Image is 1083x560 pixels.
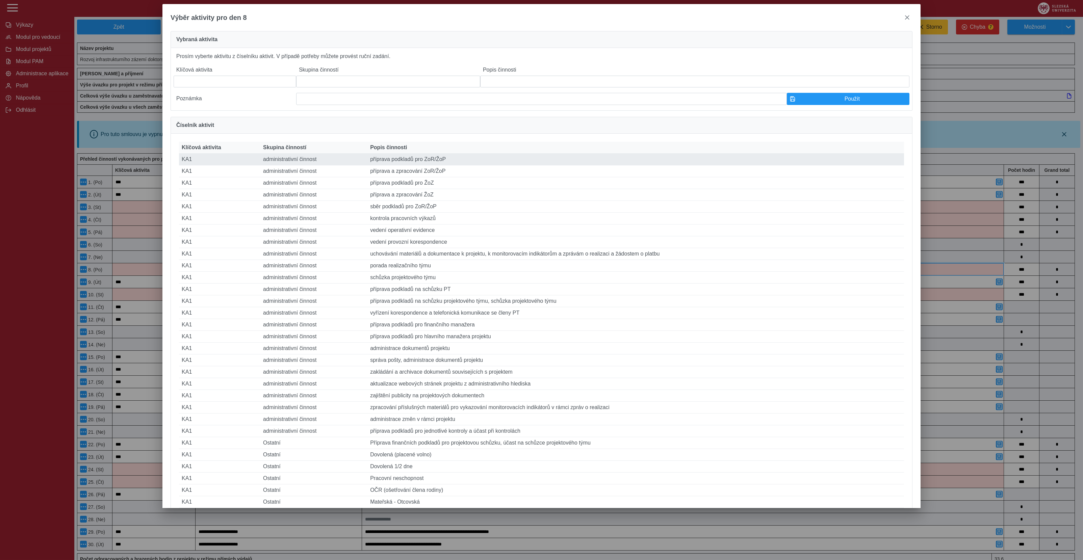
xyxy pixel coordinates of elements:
label: Klíčová aktivita [174,64,296,76]
td: administrativní činnost [260,295,367,307]
td: administrace dokumentů projektu [367,343,904,354]
td: správa pošty, administrace dokumentů projektu [367,354,904,366]
td: KA1 [179,390,260,402]
div: Prosím vyberte aktivitu z číselníku aktivit. V případě potřeby můžete provést ruční zadání. [171,48,912,111]
td: administrativní činnost [260,177,367,189]
td: administrativní činnost [260,154,367,165]
td: KA1 [179,272,260,284]
td: administrativní činnost [260,343,367,354]
td: administrativní činnost [260,260,367,272]
td: administrativní činnost [260,189,367,201]
td: KA1 [179,284,260,295]
label: Poznámka [174,93,296,105]
td: KA1 [179,461,260,473]
td: administrativní činnost [260,319,367,331]
td: příprava podkladů pro hlavního manažera projektu [367,331,904,343]
td: zakládání a archivace dokumentů souvisejících s projektem [367,366,904,378]
td: [PERSON_NAME], svatba, pohřeb [367,508,904,520]
td: Pracovní neschopnost [367,473,904,484]
td: vedení operativní evidence [367,224,904,236]
td: Ostatní [260,437,367,449]
td: příprava podkladů na schůzku PT [367,284,904,295]
td: KA1 [179,437,260,449]
td: Ostatní [260,508,367,520]
td: KA1 [179,331,260,343]
td: KA1 [179,414,260,425]
td: KA1 [179,248,260,260]
td: OČR (ošetřování člena rodiny) [367,484,904,496]
td: KA1 [179,484,260,496]
td: administrativní činnost [260,366,367,378]
td: příprava podkladů pro finančního manažera [367,319,904,331]
td: schůzka projektového týmu [367,272,904,284]
td: KA1 [179,402,260,414]
td: administrace změn v rámci projektu [367,414,904,425]
td: administrativní činnost [260,414,367,425]
td: Ostatní [260,484,367,496]
td: administrativní činnost [260,390,367,402]
span: Klíčová aktivita [182,144,221,151]
td: administrativní činnost [260,213,367,224]
td: KA1 [179,343,260,354]
td: sběr podkladů pro ZoR/ŽoP [367,201,904,213]
td: administrativní činnost [260,378,367,390]
td: KA1 [179,295,260,307]
td: administrativní činnost [260,248,367,260]
span: Číselník aktivit [176,123,214,128]
td: aktualizace webových stránek projektu z administrativního hlediska [367,378,904,390]
span: Použít [798,96,906,102]
label: Popis činnosti [480,64,909,76]
span: Výběr aktivity pro den 8 [171,14,247,22]
td: Mateřská - Otcovská [367,496,904,508]
td: administrativní činnost [260,236,367,248]
td: administrativní činnost [260,272,367,284]
td: KA1 [179,319,260,331]
td: KA1 [179,213,260,224]
td: zpracování příslušných materiálů pro vykazování monitorovacích indikátorů v rámci zpráv o realizaci [367,402,904,414]
td: KA1 [179,307,260,319]
button: Použít [787,93,909,105]
td: porada realizačního týmu [367,260,904,272]
td: administrativní činnost [260,165,367,177]
td: zajištění publicity na projektových dokumentech [367,390,904,402]
td: KA1 [179,496,260,508]
td: příprava podkladů pro ŽoZ [367,177,904,189]
td: KA1 [179,236,260,248]
td: příprava podkladů na schůzku projektového týmu, schůzka projektového týmu [367,295,904,307]
td: KA1 [179,425,260,437]
td: KA1 [179,366,260,378]
td: KA1 [179,224,260,236]
td: uchovávání materiálů a dokumentace k projektu, k monitorovacím indikátorům a zprávám o realizaci ... [367,248,904,260]
td: administrativní činnost [260,224,367,236]
td: KA1 [179,378,260,390]
td: příprava podkladů pro jednotlivé kontroly a účast při kontrolách [367,425,904,437]
td: administrativní činnost [260,284,367,295]
td: KA1 [179,189,260,201]
td: KA1 [179,354,260,366]
td: administrativní činnost [260,402,367,414]
td: KA1 [179,449,260,461]
td: kontrola pracovních výkazů [367,213,904,224]
td: KA1 [179,177,260,189]
button: close [902,12,912,23]
label: Skupina činností [296,64,480,76]
td: administrativní činnost [260,425,367,437]
td: Dovolená (placené volno) [367,449,904,461]
td: administrativní činnost [260,331,367,343]
span: Popis činnosti [370,144,407,151]
td: vedení provozní korespondence [367,236,904,248]
td: administrativní činnost [260,307,367,319]
td: KA1 [179,201,260,213]
td: KA1 [179,473,260,484]
span: Vybraná aktivita [176,37,217,42]
td: Ostatní [260,473,367,484]
td: příprava a zpracování ZoR/ŽoP [367,165,904,177]
td: KA1 [179,260,260,272]
td: Dovolená 1/2 dne [367,461,904,473]
td: administrativní činnost [260,354,367,366]
td: administrativní činnost [260,201,367,213]
td: Ostatní [260,461,367,473]
td: KA1 [179,165,260,177]
td: Ostatní [260,449,367,461]
td: Ostatní [260,496,367,508]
